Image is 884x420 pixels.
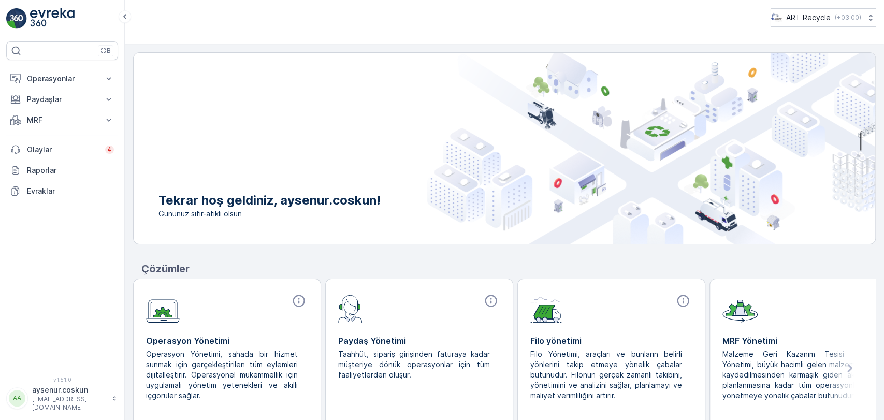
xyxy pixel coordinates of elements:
[530,294,562,323] img: module-icon
[107,146,112,154] p: 4
[100,47,111,55] p: ⌘B
[158,209,381,219] span: Gününüz sıfır-atıklı olsun
[6,110,118,131] button: MRF
[835,13,861,22] p: ( +03:00 )
[6,181,118,201] a: Evraklar
[786,12,831,23] p: ART Recycle
[338,294,363,323] img: module-icon
[6,139,118,160] a: Olaylar4
[32,395,107,412] p: [EMAIL_ADDRESS][DOMAIN_NAME]
[146,349,300,401] p: Operasyon Yönetimi, sahada bir hizmet sunmak için gerçekleştirilen tüm eylemleri dijitalleştirir....
[6,89,118,110] button: Paydaşlar
[427,53,875,244] img: city illustration
[6,385,118,412] button: AAaysenur.coskun[EMAIL_ADDRESS][DOMAIN_NAME]
[6,68,118,89] button: Operasyonlar
[338,349,492,380] p: Taahhüt, sipariş girişinden faturaya kadar müşteriye dönük operasyonlar için tüm faaliyetlerden o...
[27,74,97,84] p: Operasyonlar
[338,335,500,347] p: Paydaş Yönetimi
[722,349,876,401] p: Malzeme Geri Kazanım Tesisi (MRF) Yönetimi, büyük hacimli gelen malzemelerin kaydedilmesinden kar...
[32,385,107,395] p: aysenur.coskun
[141,261,876,277] p: Çözümler
[27,165,114,176] p: Raporlar
[771,8,876,27] button: ART Recycle(+03:00)
[771,12,782,23] img: image_23.png
[27,186,114,196] p: Evraklar
[6,8,27,29] img: logo
[27,115,97,125] p: MRF
[530,349,684,401] p: Filo Yönetimi, araçları ve bunların belirli yönlerini takip etmeye yönelik çabalar bütünüdür. Fil...
[530,335,692,347] p: Filo yönetimi
[27,144,99,155] p: Olaylar
[722,294,758,323] img: module-icon
[27,94,97,105] p: Paydaşlar
[146,294,180,323] img: module-icon
[9,390,25,407] div: AA
[6,160,118,181] a: Raporlar
[30,8,75,29] img: logo_light-DOdMpM7g.png
[6,376,118,383] span: v 1.51.0
[158,192,381,209] p: Tekrar hoş geldiniz, aysenur.coskun!
[146,335,308,347] p: Operasyon Yönetimi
